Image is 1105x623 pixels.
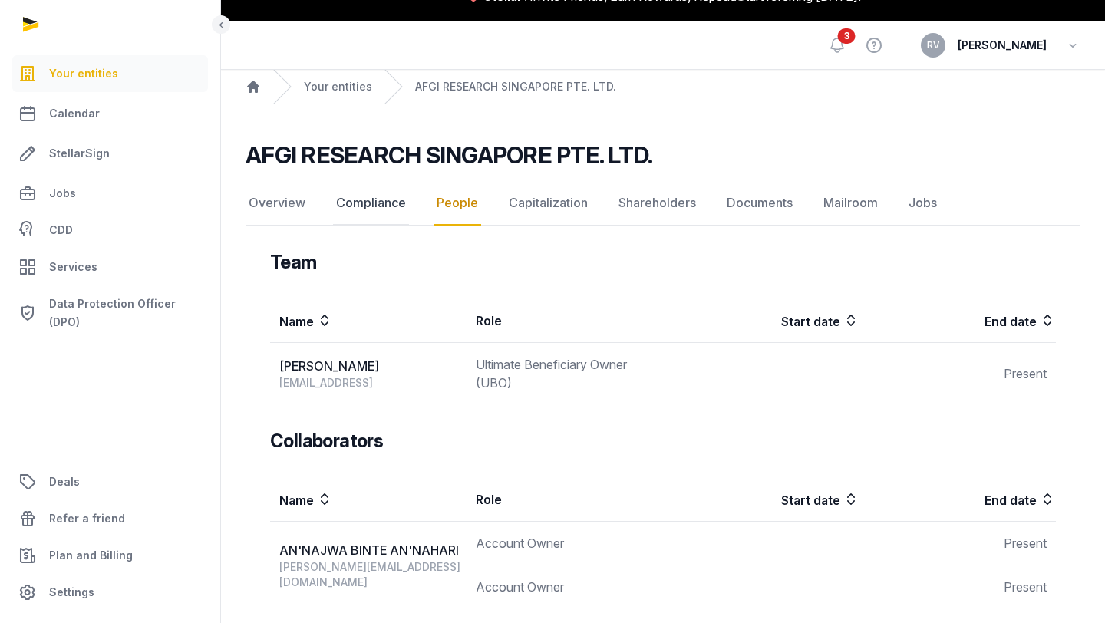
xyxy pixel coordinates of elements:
[246,181,1080,226] nav: Tabs
[12,463,208,500] a: Deals
[49,546,133,565] span: Plan and Billing
[467,565,663,609] td: Account Owner
[49,104,100,123] span: Calendar
[12,249,208,285] a: Services
[12,500,208,537] a: Refer a friend
[838,28,856,44] span: 3
[49,221,73,239] span: CDD
[12,537,208,574] a: Plan and Billing
[12,215,208,246] a: CDD
[279,559,466,590] div: [PERSON_NAME][EMAIL_ADDRESS][DOMAIN_NAME]
[506,181,591,226] a: Capitalization
[49,295,202,331] span: Data Protection Officer (DPO)
[304,79,372,94] a: Your entities
[279,541,466,559] div: AN'NAJWA BINTE AN'NAHARI
[467,343,663,405] td: Ultimate Beneficiary Owner (UBO)
[270,429,383,453] h3: Collaborators
[221,70,1105,104] nav: Breadcrumb
[12,95,208,132] a: Calendar
[1004,579,1047,595] span: Present
[434,181,481,226] a: People
[958,36,1047,54] span: [PERSON_NAME]
[12,288,208,338] a: Data Protection Officer (DPO)
[663,299,859,343] th: Start date
[49,64,118,83] span: Your entities
[270,299,467,343] th: Name
[921,33,945,58] button: RV
[12,55,208,92] a: Your entities
[333,181,409,226] a: Compliance
[820,181,881,226] a: Mailroom
[49,144,110,163] span: StellarSign
[279,357,466,375] div: [PERSON_NAME]
[12,175,208,212] a: Jobs
[467,299,663,343] th: Role
[12,574,208,611] a: Settings
[49,473,80,491] span: Deals
[12,135,208,172] a: StellarSign
[49,583,94,602] span: Settings
[467,478,663,522] th: Role
[724,181,796,226] a: Documents
[270,478,467,522] th: Name
[49,258,97,276] span: Services
[467,522,663,565] td: Account Owner
[270,250,317,275] h3: Team
[1004,366,1047,381] span: Present
[859,299,1056,343] th: End date
[49,184,76,203] span: Jobs
[415,79,616,94] a: AFGI RESEARCH SINGAPORE PTE. LTD.
[663,478,859,522] th: Start date
[279,375,466,391] div: [EMAIL_ADDRESS]
[1028,549,1105,623] iframe: Chat Widget
[246,181,308,226] a: Overview
[905,181,940,226] a: Jobs
[246,141,652,169] h2: AFGI RESEARCH SINGAPORE PTE. LTD.
[49,509,125,528] span: Refer a friend
[1004,536,1047,551] span: Present
[859,478,1056,522] th: End date
[615,181,699,226] a: Shareholders
[927,41,940,50] span: RV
